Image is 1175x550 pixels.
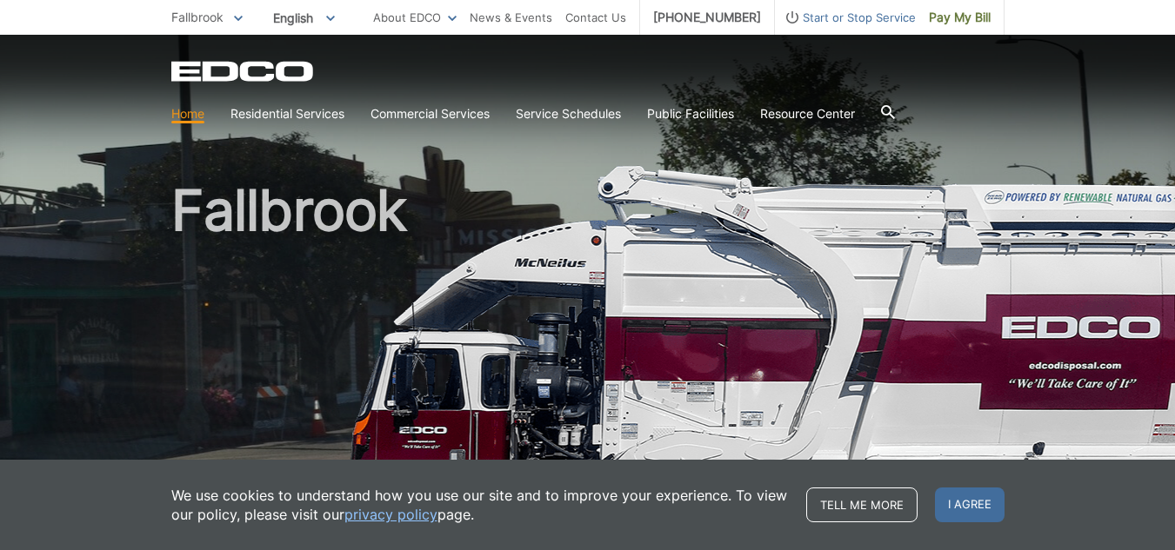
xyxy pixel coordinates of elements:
[171,486,789,524] p: We use cookies to understand how you use our site and to improve your experience. To view our pol...
[806,487,918,522] a: Tell me more
[929,8,991,27] span: Pay My Bill
[260,3,348,32] span: English
[344,505,437,524] a: privacy policy
[171,61,316,82] a: EDCD logo. Return to the homepage.
[373,8,457,27] a: About EDCO
[171,10,224,24] span: Fallbrook
[647,104,734,123] a: Public Facilities
[230,104,344,123] a: Residential Services
[516,104,621,123] a: Service Schedules
[565,8,626,27] a: Contact Us
[371,104,490,123] a: Commercial Services
[760,104,855,123] a: Resource Center
[470,8,552,27] a: News & Events
[935,487,1005,522] span: I agree
[171,104,204,123] a: Home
